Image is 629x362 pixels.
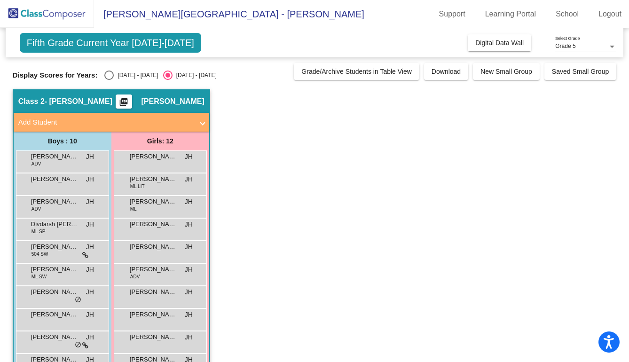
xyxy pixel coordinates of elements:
span: [PERSON_NAME] [31,197,78,206]
span: [PERSON_NAME] [142,97,204,106]
span: JH [86,332,94,342]
span: JH [185,220,193,229]
span: JH [185,265,193,275]
span: [PERSON_NAME][GEOGRAPHIC_DATA] - [PERSON_NAME] [94,7,364,22]
span: [PERSON_NAME] [31,265,78,274]
a: Support [432,7,473,22]
span: Download [432,68,461,75]
span: ML LIT [130,183,145,190]
span: JH [86,220,94,229]
span: Saved Small Group [552,68,609,75]
div: Boys : 10 [14,132,111,150]
mat-panel-title: Add Student [18,117,193,128]
span: New Small Group [480,68,532,75]
span: JH [86,152,94,162]
span: [PERSON_NAME] [130,242,177,252]
button: Saved Small Group [544,63,616,80]
span: ADV [31,205,41,212]
span: [PERSON_NAME] [31,332,78,342]
span: [PERSON_NAME] [130,310,177,319]
span: ML SW [31,273,47,280]
button: Print Students Details [116,94,132,109]
span: [PERSON_NAME] [130,287,177,297]
span: [PERSON_NAME] [130,265,177,274]
span: [PERSON_NAME] [31,287,78,297]
button: Download [424,63,468,80]
span: Fifth Grade Current Year [DATE]-[DATE] [20,33,201,53]
span: Divdarsh [PERSON_NAME] [31,220,78,229]
span: [PERSON_NAME] [31,242,78,252]
a: School [548,7,586,22]
a: Logout [591,7,629,22]
span: JH [86,242,94,252]
span: JH [185,310,193,320]
span: JH [86,287,94,297]
span: Grade/Archive Students in Table View [301,68,412,75]
span: ML SP [31,228,46,235]
span: ML [130,205,137,212]
div: [DATE] - [DATE] [173,71,217,79]
span: do_not_disturb_alt [75,296,81,304]
mat-expansion-panel-header: Add Student [14,113,209,132]
span: [PERSON_NAME] [31,174,78,184]
span: Class 2 [18,97,45,106]
mat-icon: picture_as_pdf [118,97,129,110]
span: ADV [130,273,140,280]
span: - [PERSON_NAME] [45,97,112,106]
span: [PERSON_NAME] [130,152,177,161]
span: JH [86,174,94,184]
span: JH [185,197,193,207]
span: [PERSON_NAME] [130,332,177,342]
span: Digital Data Wall [475,39,524,47]
span: JH [86,197,94,207]
button: New Small Group [473,63,540,80]
button: Grade/Archive Students in Table View [294,63,419,80]
span: ADV [31,160,41,167]
button: Digital Data Wall [468,34,531,51]
span: do_not_disturb_alt [75,341,81,349]
span: [PERSON_NAME] [31,152,78,161]
a: Learning Portal [478,7,544,22]
span: 504 SW [31,251,48,258]
span: [PERSON_NAME] [130,220,177,229]
span: JH [185,332,193,342]
span: Display Scores for Years: [13,71,98,79]
span: [PERSON_NAME] [130,197,177,206]
mat-radio-group: Select an option [104,71,216,80]
span: JH [185,287,193,297]
div: Girls: 12 [111,132,209,150]
span: JH [86,265,94,275]
span: JH [86,310,94,320]
span: JH [185,174,193,184]
span: [PERSON_NAME] [130,174,177,184]
div: [DATE] - [DATE] [114,71,158,79]
span: Grade 5 [555,43,575,49]
span: [PERSON_NAME] [31,310,78,319]
span: JH [185,242,193,252]
span: JH [185,152,193,162]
